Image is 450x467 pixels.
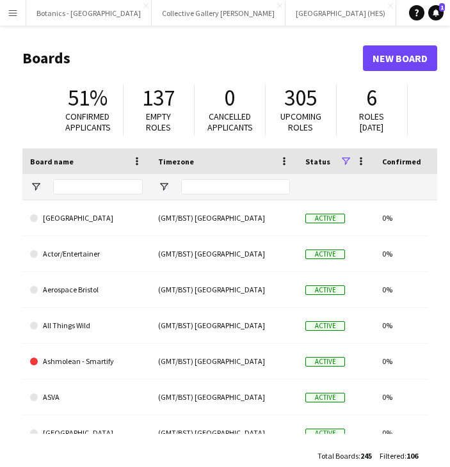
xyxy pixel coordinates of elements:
div: (GMT/BST) [GEOGRAPHIC_DATA] [150,272,298,307]
span: 1 [439,3,445,12]
span: Active [305,214,345,223]
a: 1 [428,5,444,20]
a: New Board [363,45,437,71]
span: Active [305,357,345,367]
span: 0 [224,84,235,112]
div: (GMT/BST) [GEOGRAPHIC_DATA] [150,415,298,450]
span: Empty roles [146,111,171,133]
span: Status [305,157,330,166]
div: (GMT/BST) [GEOGRAPHIC_DATA] [150,236,298,271]
span: 305 [284,84,317,112]
span: Active [305,393,345,402]
a: Ashmolean - Smartify [30,344,143,379]
div: (GMT/BST) [GEOGRAPHIC_DATA] [150,308,298,343]
button: [GEOGRAPHIC_DATA] (HES) [285,1,396,26]
span: Confirmed applicants [65,111,111,133]
span: Active [305,429,345,438]
a: [GEOGRAPHIC_DATA] [30,200,143,236]
span: Active [305,285,345,295]
span: Cancelled applicants [207,111,253,133]
span: 137 [142,84,175,112]
a: All Things Wild [30,308,143,344]
input: Timezone Filter Input [181,179,290,194]
div: (GMT/BST) [GEOGRAPHIC_DATA] [150,344,298,379]
span: Active [305,249,345,259]
a: Aerospace Bristol [30,272,143,308]
button: Open Filter Menu [158,181,170,193]
span: Timezone [158,157,194,166]
a: ASVA [30,379,143,415]
a: [GEOGRAPHIC_DATA] [30,415,143,451]
span: 51% [68,84,108,112]
h1: Boards [22,49,363,68]
span: Active [305,321,345,331]
span: Filtered [380,451,405,461]
span: Board name [30,157,74,166]
button: Open Filter Menu [30,181,42,193]
span: 6 [366,84,377,112]
span: Upcoming roles [280,111,321,133]
div: (GMT/BST) [GEOGRAPHIC_DATA] [150,200,298,235]
span: Total Boards [317,451,358,461]
input: Board name Filter Input [53,179,143,194]
button: Collective Gallery [PERSON_NAME] [152,1,285,26]
div: (GMT/BST) [GEOGRAPHIC_DATA] [150,379,298,415]
span: 106 [406,451,418,461]
button: Botanics - [GEOGRAPHIC_DATA] [26,1,152,26]
span: Roles [DATE] [359,111,384,133]
a: Actor/Entertainer [30,236,143,272]
span: 245 [360,451,372,461]
span: Confirmed [382,157,421,166]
